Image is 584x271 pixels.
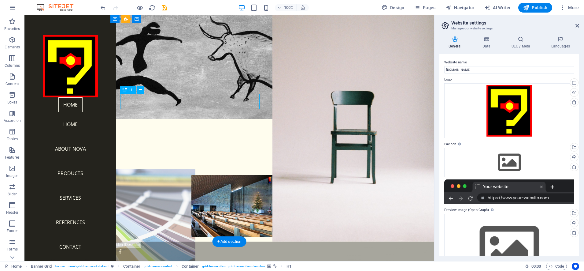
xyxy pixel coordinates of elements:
label: Preview Image (Open Graph) [444,206,574,214]
span: Click to select. Double-click to edit [123,263,140,270]
i: Reload page [149,4,156,11]
span: AI Writer [484,5,511,11]
button: AI Writer [482,3,513,13]
i: On resize automatically adjust zoom level to fit chosen device. [300,5,305,10]
button: Pages [412,3,438,13]
h4: Data [473,36,502,49]
button: Code [546,263,567,270]
i: Save (Ctrl+S) [161,4,168,11]
h4: Languages [542,36,579,49]
a: AboutNOVA [86,94,248,156]
label: Website name [444,59,574,66]
p: Images [6,173,19,178]
span: . grid-banner-item .grid-banner-item-four-two [201,263,265,270]
p: Header [6,210,18,215]
span: Click to select. Double-click to edit [286,263,291,270]
h3: Manage your website settings [451,26,567,31]
p: Columns [5,63,20,68]
span: Design [382,5,405,11]
button: Navigator [443,3,477,13]
button: reload [148,4,156,11]
i: This element contains a background [267,265,271,268]
div: + Add section [213,236,246,247]
i: Undo: Change colors (Ctrl+Z) [100,4,107,11]
button: Design [379,3,407,13]
span: Navigator [445,5,475,11]
div: Select files from the file manager, stock photos, or upload file(s) [444,148,574,177]
span: Pages [414,5,435,11]
button: More [557,3,581,13]
button: undo [99,4,107,11]
p: Content [6,81,19,86]
span: Code [549,263,564,270]
span: More [560,5,579,11]
span: H1 [129,88,134,92]
i: This element is a customizable preset [111,265,114,268]
div: Design (Ctrl+Alt+Y) [379,3,407,13]
label: Logo [444,76,574,83]
input: Name... [444,66,574,73]
span: Publish [523,5,547,11]
p: Footer [7,228,18,233]
p: Forms [7,247,18,252]
span: . grid-banner-content [143,263,172,270]
h6: 100% [284,4,294,11]
nav: breadcrumb [31,263,291,270]
div: 151205DEESIDARlogo-mSXMAihH_w0ObKWPMFrhKw.bmp [444,83,574,138]
button: save [161,4,168,11]
i: This element is linked [273,265,277,268]
p: Tables [7,137,18,141]
h4: General [439,36,473,49]
img: Editor Logo [35,4,81,11]
a: Click to cancel selection. Double-click to open Pages [5,263,22,270]
span: 00 00 [531,263,541,270]
p: Features [5,155,20,160]
button: Click here to leave preview mode and continue editing [136,4,143,11]
button: 100% [275,4,297,11]
h2: Website settings [451,20,579,26]
h6: Session time [525,263,541,270]
span: : [536,264,537,269]
span: Click to select. Double-click to edit [31,263,52,270]
p: Elements [5,45,20,50]
p: Slider [8,192,17,197]
span: . banner .preset-grid-banner-v2-default [54,263,109,270]
span: Click to select. Double-click to edit [182,263,199,270]
p: Accordion [4,118,21,123]
p: Favorites [4,26,20,31]
button: Usercentrics [572,263,579,270]
label: Favicon [444,141,574,148]
p: Boxes [7,100,17,105]
h4: SEO / Meta [502,36,542,49]
button: Publish [518,3,552,13]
